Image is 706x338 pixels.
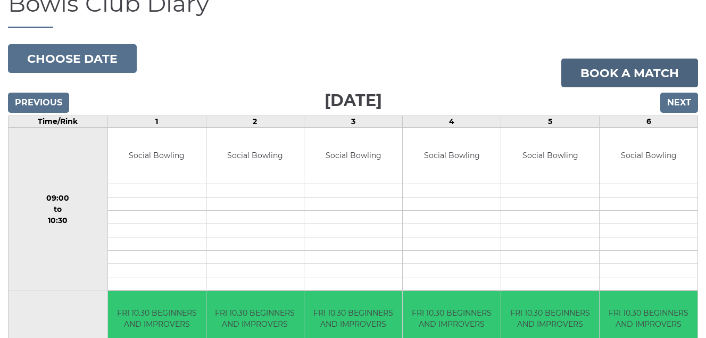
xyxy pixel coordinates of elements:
[600,128,697,184] td: Social Bowling
[600,116,698,128] td: 6
[108,128,206,184] td: Social Bowling
[304,128,402,184] td: Social Bowling
[9,128,108,291] td: 09:00 to 10:30
[304,116,403,128] td: 3
[206,128,304,184] td: Social Bowling
[660,93,698,113] input: Next
[8,93,69,113] input: Previous
[8,44,137,73] button: Choose date
[403,116,501,128] td: 4
[206,116,304,128] td: 2
[107,116,206,128] td: 1
[9,116,108,128] td: Time/Rink
[501,116,600,128] td: 5
[501,128,599,184] td: Social Bowling
[561,59,698,87] a: Book a match
[403,128,501,184] td: Social Bowling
